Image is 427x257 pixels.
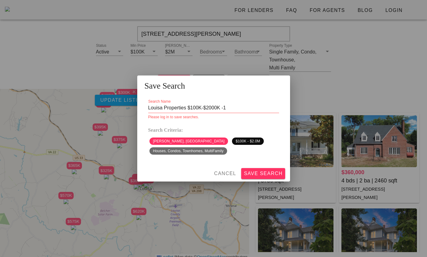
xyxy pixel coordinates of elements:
span: Cancel [214,171,236,176]
span: Save Search [244,171,283,176]
button: Save Search [241,168,285,179]
strong: Search Criteria: [148,127,183,133]
div: Please log in to save searches. [148,115,279,119]
iframe: Chat Widget [396,228,427,257]
button: Cancel [211,168,239,179]
label: Search Name [148,99,171,104]
span: Houses, Condos, Townhomes, MultiFamily [153,147,224,155]
span: Save Search [145,80,185,91]
span: $100K - $2.0M [236,138,260,145]
span: [PERSON_NAME], [GEOGRAPHIC_DATA] [153,138,225,145]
